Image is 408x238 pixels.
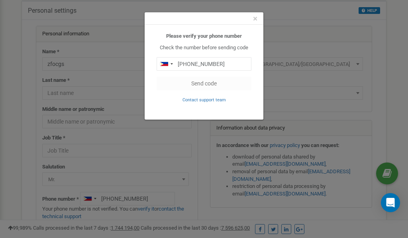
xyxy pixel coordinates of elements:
[253,15,257,23] button: Close
[381,193,400,212] div: Open Intercom Messenger
[253,14,257,23] span: ×
[157,77,251,90] button: Send code
[157,44,251,52] p: Check the number before sending code
[157,58,175,70] div: Telephone country code
[182,97,226,103] small: Contact support team
[157,57,251,71] input: 0905 123 4567
[166,33,242,39] b: Please verify your phone number
[182,97,226,103] a: Contact support team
